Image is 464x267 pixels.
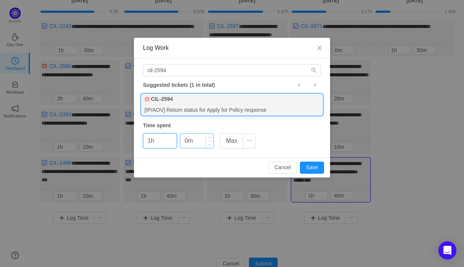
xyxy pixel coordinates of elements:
[309,38,330,59] button: Close
[268,162,297,174] button: Cancel
[438,241,456,259] div: Open Intercom Messenger
[317,45,323,51] i: icon: close
[209,136,211,139] i: icon: up
[206,141,214,148] span: Decrease Value
[151,95,173,103] b: CIL-2594
[311,68,317,73] i: icon: search
[143,64,321,76] input: Search
[143,80,321,90] div: Suggested tickets (1 in total)
[220,133,243,148] button: Max
[206,134,214,141] span: Increase Value
[300,162,324,174] button: Save
[143,122,321,130] div: Time spent
[144,97,150,102] img: 10303
[141,105,323,115] div: [IP/AOV] Return status for Apply for Policy response
[243,133,256,148] button: icon: ellipsis
[209,143,211,146] i: icon: down
[143,44,321,52] div: Log Work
